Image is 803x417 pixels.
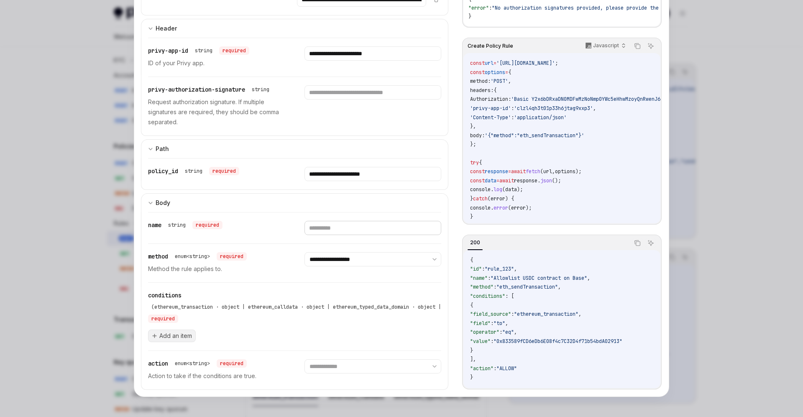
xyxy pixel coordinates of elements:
span: "value" [470,338,491,345]
span: 'POST' [491,78,508,84]
span: '{"method":"eth_sendTransaction"}' [485,132,584,139]
span: ); [517,186,523,193]
span: url [485,60,494,67]
span: await [511,168,526,175]
span: 'Content-Type' [470,114,511,121]
button: Copy the contents from the code block [632,41,643,51]
span: '[URL][DOMAIN_NAME]' [496,60,555,67]
span: policy_id [148,167,178,175]
span: : [511,114,514,121]
span: { [479,159,482,166]
span: "name" [470,275,488,281]
span: options [555,168,575,175]
span: action [148,360,168,367]
span: , [558,284,561,290]
div: required [217,359,247,368]
span: , [505,320,508,327]
span: "action" [470,365,494,372]
span: : [488,275,491,281]
div: method [148,252,247,261]
span: log [494,186,502,193]
span: ( [488,195,491,202]
span: . [537,177,540,184]
span: "eq" [502,329,514,335]
span: ( [540,168,543,175]
span: "rule_123" [485,266,514,272]
span: privy-authorization-signature [148,86,245,93]
span: "0x833589fCD6eDb6E08f4c7C32D4f71b54bdA02913" [494,338,622,345]
div: required [219,46,249,55]
span: { [470,302,473,309]
div: required [217,252,247,261]
span: "error" [468,5,489,11]
span: "ethereum_transaction" [514,311,578,317]
span: (); [552,177,561,184]
span: "operator" [470,329,499,335]
span: "field" [470,320,491,327]
span: response [485,168,508,175]
span: ], [470,356,476,363]
p: ID of your Privy app. [148,58,284,68]
span: const [470,69,485,76]
span: ( [508,205,511,211]
button: expand input section [141,139,448,158]
button: Add an item [148,330,196,342]
span: data [505,186,517,193]
span: conditions [148,292,182,299]
div: policy_id [148,167,239,175]
span: . [491,205,494,211]
button: expand input section [141,19,448,38]
span: }, [470,123,476,130]
span: Authorization: [470,96,511,102]
span: "to" [494,320,505,327]
button: Ask AI [645,41,656,51]
span: , [578,311,581,317]
span: : [491,338,494,345]
div: string [195,47,212,54]
div: required [192,221,222,229]
span: error [511,205,526,211]
button: Javascript [581,39,629,53]
span: : [494,365,496,372]
div: name [148,221,222,229]
span: "Allowlist USDC contract on Base" [491,275,587,281]
button: expand input section [141,193,448,212]
span: 'clzl4qh3t01p33h6jtag9xxp3' [514,105,593,112]
span: : [489,5,492,11]
span: = [494,60,496,67]
span: method: [470,78,491,84]
span: ( [502,186,505,193]
span: const [470,168,485,175]
p: Request authorization signature. If multiple signatures are required, they should be comma separa... [148,97,284,127]
span: , [593,105,596,112]
div: string [252,86,269,93]
span: "method" [470,284,494,290]
span: options [485,69,505,76]
span: catch [473,195,488,202]
span: : [482,266,485,272]
span: { [494,87,496,94]
span: data [485,177,496,184]
span: } [470,195,473,202]
span: , [514,266,517,272]
span: } [470,374,473,381]
span: "field_source" [470,311,511,317]
p: Javascript [593,42,619,49]
span: response [514,177,537,184]
div: string [185,168,202,174]
span: "ALLOW" [496,365,517,372]
span: "id" [470,266,482,272]
span: const [470,60,485,67]
span: } [470,347,473,354]
span: ); [575,168,581,175]
div: privy-app-id [148,46,249,55]
span: await [499,177,514,184]
span: { [470,257,473,264]
span: ; [555,60,558,67]
span: "eth_sendTransaction" [496,284,558,290]
div: action [148,359,247,368]
span: console [470,205,491,211]
div: Header [156,23,177,33]
span: : [ [505,293,514,299]
span: }; [470,141,476,148]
